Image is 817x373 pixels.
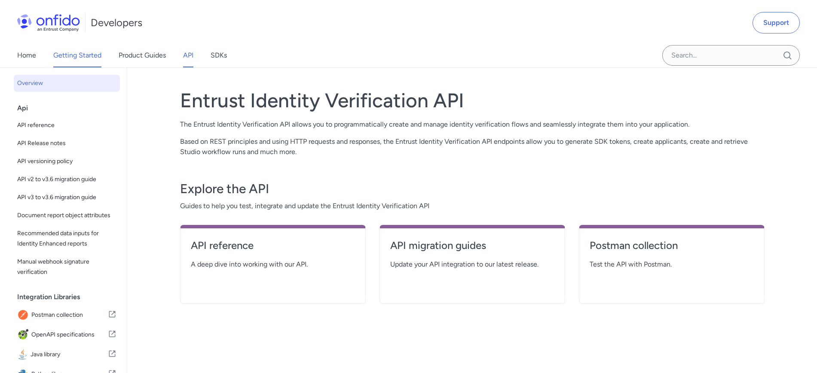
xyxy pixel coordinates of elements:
span: Manual webhook signature verification [17,257,116,277]
p: Based on REST principles and using HTTP requests and responses, the Entrust Identity Verification... [180,136,765,157]
h3: Explore the API [180,180,765,197]
img: Onfido Logo [17,14,80,31]
img: IconPostman collection [17,309,31,321]
a: API migration guides [390,239,554,259]
span: Overview [17,78,116,88]
div: Integration Libraries [17,288,123,306]
a: API v3 to v3.6 migration guide [14,189,120,206]
h1: Developers [91,16,142,30]
span: Document report object attributes [17,210,116,221]
img: IconOpenAPI specifications [17,329,31,341]
a: Product Guides [119,43,166,67]
span: A deep dive into working with our API. [191,259,355,270]
h4: API reference [191,239,355,252]
span: Guides to help you test, integrate and update the Entrust Identity Verification API [180,201,765,211]
h1: Entrust Identity Verification API [180,88,765,112]
span: OpenAPI specifications [31,329,108,341]
h4: API migration guides [390,239,554,252]
a: API versioning policy [14,153,120,170]
a: Overview [14,75,120,92]
a: Support [753,12,800,33]
span: Update your API integration to our latest release. [390,259,554,270]
a: Recommended data inputs for Identity Enhanced reports [14,225,120,252]
a: Document report object attributes [14,207,120,224]
span: API reference [17,120,116,130]
h4: Postman collection [590,239,754,252]
a: IconJava libraryJava library [14,345,120,364]
a: API v2 to v3.6 migration guide [14,171,120,188]
span: Test the API with Postman. [590,259,754,270]
span: API versioning policy [17,156,116,167]
a: Postman collection [590,239,754,259]
a: SDKs [211,43,227,67]
a: Getting Started [53,43,101,67]
a: IconOpenAPI specificationsOpenAPI specifications [14,325,120,344]
span: Recommended data inputs for Identity Enhanced reports [17,228,116,249]
span: Java library [31,349,108,361]
span: API v2 to v3.6 migration guide [17,174,116,185]
a: API reference [191,239,355,259]
div: Api [17,100,123,117]
input: Onfido search input field [662,45,800,66]
span: API Release notes [17,138,116,149]
a: IconPostman collectionPostman collection [14,306,120,324]
a: API [183,43,193,67]
a: Home [17,43,36,67]
img: IconJava library [17,349,31,361]
a: Manual webhook signature verification [14,253,120,281]
span: Postman collection [31,309,108,321]
span: API v3 to v3.6 migration guide [17,192,116,203]
a: API Release notes [14,135,120,152]
p: The Entrust Identity Verification API allows you to programmatically create and manage identity v... [180,119,765,130]
a: API reference [14,117,120,134]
